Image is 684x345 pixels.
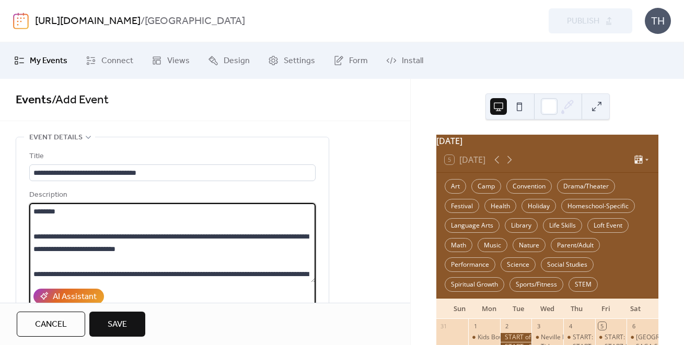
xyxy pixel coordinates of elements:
[551,238,600,253] div: Parent/Adult
[35,318,67,331] span: Cancel
[16,89,52,112] a: Events
[445,277,504,292] div: Spiritual Growth
[35,11,141,31] a: [URL][DOMAIN_NAME]
[478,238,507,253] div: Music
[402,55,423,67] span: Install
[569,277,598,292] div: STEM
[13,13,29,29] img: logo
[224,55,250,67] span: Design
[543,218,582,233] div: Life Skills
[53,291,97,303] div: AI Assistant
[598,322,606,330] div: 5
[52,89,109,112] span: / Add Event
[621,299,650,319] div: Sat
[78,46,141,75] a: Connect
[541,257,594,272] div: Social Studies
[108,318,127,331] span: Save
[445,299,474,319] div: Sun
[562,299,592,319] div: Thu
[468,333,500,342] div: Kids Bowl Free: Buzz Social
[445,218,500,233] div: Language Arts
[484,199,516,213] div: Health
[349,55,368,67] span: Form
[445,179,466,194] div: Art
[6,46,75,75] a: My Events
[445,257,495,272] div: Performance
[521,199,556,213] div: Holiday
[513,238,546,253] div: Nature
[504,299,533,319] div: Tue
[29,150,314,163] div: Title
[541,333,656,342] div: Neville Public Museum: Explorer [DATE]
[531,333,563,342] div: Neville Public Museum: Explorer Wednesday
[33,289,104,304] button: AI Assistant
[474,299,503,319] div: Mon
[439,322,447,330] div: 31
[587,218,629,233] div: Loft Event
[471,322,479,330] div: 1
[478,333,556,342] div: Kids Bowl Free: Buzz Social
[17,312,85,337] button: Cancel
[627,333,658,342] div: Bridge Point Church: Family Fun Fest
[89,312,145,337] button: Save
[506,179,552,194] div: Convention
[378,46,431,75] a: Install
[595,333,627,342] div: START: Hands on Deck - SLOYD
[561,199,635,213] div: Homeschool-Specific
[445,199,479,213] div: Festival
[326,46,376,75] a: Form
[630,322,637,330] div: 6
[592,299,621,319] div: Fri
[29,189,314,201] div: Description
[144,46,198,75] a: Views
[101,55,133,67] span: Connect
[501,257,536,272] div: Science
[200,46,258,75] a: Design
[30,55,67,67] span: My Events
[505,218,538,233] div: Library
[563,333,595,342] div: START: Green Bay YMCA Homeschool LEGO Engineering Lab
[471,179,501,194] div: Camp
[436,135,658,147] div: [DATE]
[509,277,563,292] div: Sports/Fitness
[260,46,323,75] a: Settings
[284,55,315,67] span: Settings
[533,299,562,319] div: Wed
[535,322,542,330] div: 3
[645,8,671,34] div: TH
[141,11,145,31] b: /
[167,55,190,67] span: Views
[29,132,83,144] span: Event details
[503,322,511,330] div: 2
[145,11,245,31] b: [GEOGRAPHIC_DATA]
[557,179,615,194] div: Drama/Theater
[500,333,532,342] div: START of Green Bay YMCA Classes: SEPTEMBER Session
[445,238,472,253] div: Math
[566,322,574,330] div: 4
